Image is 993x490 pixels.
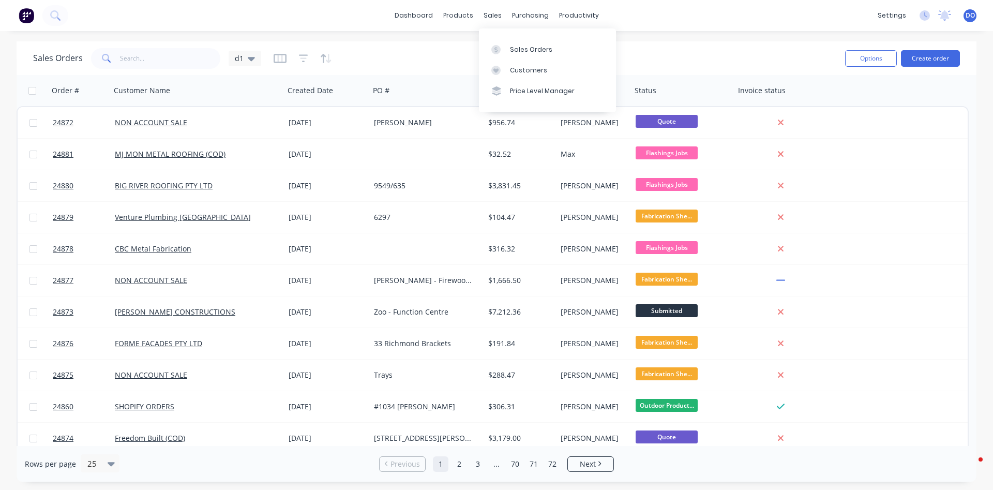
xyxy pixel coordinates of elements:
[115,244,191,254] a: CBC Metal Fabrication
[488,275,549,286] div: $1,666.50
[25,459,76,469] span: Rows per page
[561,181,624,191] div: [PERSON_NAME]
[53,275,73,286] span: 24877
[452,456,467,472] a: Page 2
[289,117,366,128] div: [DATE]
[114,85,170,96] div: Customer Name
[373,85,389,96] div: PO #
[53,296,115,328] a: 24873
[289,433,366,443] div: [DATE]
[115,338,202,348] a: FORME FACADES PTY LTD
[52,85,79,96] div: Order #
[53,212,73,222] span: 24879
[53,370,73,380] span: 24875
[289,212,366,222] div: [DATE]
[53,149,73,159] span: 24881
[561,212,624,222] div: [PERSON_NAME]
[438,8,478,23] div: products
[488,117,549,128] div: $956.74
[479,81,616,101] a: Price Level Manager
[115,181,213,190] a: BIG RIVER ROOFING PTY LTD
[488,149,549,159] div: $32.52
[289,275,366,286] div: [DATE]
[510,86,575,96] div: Price Level Manager
[53,328,115,359] a: 24876
[636,336,698,349] span: Fabrication She...
[636,304,698,317] span: Submitted
[561,433,624,443] div: [PERSON_NAME]
[53,107,115,138] a: 24872
[53,402,73,412] span: 24860
[561,338,624,349] div: [PERSON_NAME]
[288,85,333,96] div: Created Date
[636,146,698,159] span: Flashings Jobs
[53,265,115,296] a: 24877
[488,338,549,349] div: $191.84
[374,275,475,286] div: [PERSON_NAME] - Firewood Holder
[433,456,448,472] a: Page 1 is your current page
[53,423,115,454] a: 24874
[33,53,83,63] h1: Sales Orders
[561,244,624,254] div: [PERSON_NAME]
[53,391,115,422] a: 24860
[53,181,73,191] span: 24880
[115,433,185,443] a: Freedom Built (COD)
[115,402,174,411] a: SHOPIFY ORDERS
[115,370,187,380] a: NON ACCOUNT SALE
[872,8,911,23] div: settings
[507,456,523,472] a: Page 70
[115,212,251,222] a: Venture Plumbing [GEOGRAPHIC_DATA]
[478,8,507,23] div: sales
[510,66,547,75] div: Customers
[561,370,624,380] div: [PERSON_NAME]
[115,275,187,285] a: NON ACCOUNT SALE
[115,117,187,127] a: NON ACCOUNT SALE
[636,241,698,254] span: Flashings Jobs
[53,360,115,391] a: 24875
[561,149,624,159] div: Max
[289,244,366,254] div: [DATE]
[390,459,420,469] span: Previous
[636,178,698,191] span: Flashings Jobs
[115,149,225,159] a: MJ MON METAL ROOFING (COD)
[561,402,624,412] div: [PERSON_NAME]
[53,139,115,170] a: 24881
[374,117,475,128] div: [PERSON_NAME]
[53,233,115,264] a: 24878
[289,149,366,159] div: [DATE]
[488,307,549,317] div: $7,212.36
[470,456,486,472] a: Page 3
[289,338,366,349] div: [DATE]
[115,307,235,317] a: [PERSON_NAME] CONSTRUCTIONS
[374,402,475,412] div: #1034 [PERSON_NAME]
[488,402,549,412] div: $306.31
[53,244,73,254] span: 24878
[488,212,549,222] div: $104.47
[488,433,549,443] div: $3,179.00
[289,181,366,191] div: [DATE]
[554,8,604,23] div: productivity
[636,367,698,380] span: Fabrication She...
[289,307,366,317] div: [DATE]
[374,338,475,349] div: 33 Richmond Brackets
[488,181,549,191] div: $3,831.45
[507,8,554,23] div: purchasing
[636,430,698,443] span: Quote
[545,456,560,472] a: Page 72
[374,307,475,317] div: Zoo - Function Centre
[636,115,698,128] span: Quote
[636,273,698,286] span: Fabrication She...
[636,210,698,222] span: Fabrication She...
[53,307,73,317] span: 24873
[488,370,549,380] div: $288.47
[374,181,475,191] div: 9549/635
[489,456,504,472] a: Jump forward
[53,202,115,233] a: 24879
[19,8,34,23] img: Factory
[488,244,549,254] div: $316.32
[289,370,366,380] div: [DATE]
[901,50,960,67] button: Create order
[526,456,541,472] a: Page 71
[561,117,624,128] div: [PERSON_NAME]
[374,212,475,222] div: 6297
